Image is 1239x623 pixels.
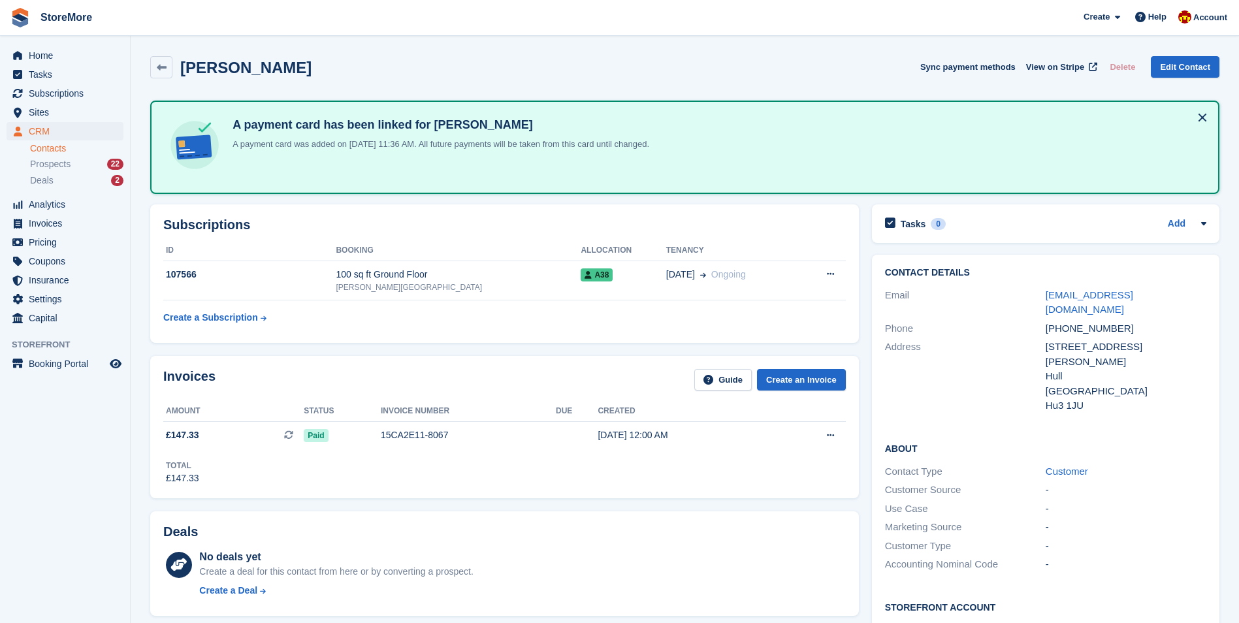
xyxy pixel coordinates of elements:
a: menu [7,84,123,103]
span: Sites [29,103,107,121]
p: A payment card was added on [DATE] 11:36 AM. All future payments will be taken from this card unt... [227,138,649,151]
a: [EMAIL_ADDRESS][DOMAIN_NAME] [1046,289,1133,315]
span: Booking Portal [29,355,107,373]
h4: A payment card has been linked for [PERSON_NAME] [227,118,649,133]
a: menu [7,233,123,251]
span: A38 [581,268,613,281]
div: - [1046,520,1206,535]
th: Amount [163,401,304,422]
h2: Storefront Account [885,600,1206,613]
h2: Deals [163,524,198,539]
span: £147.33 [166,428,199,442]
a: menu [7,195,123,214]
span: Ongoing [711,269,746,280]
a: menu [7,46,123,65]
div: Address [885,340,1046,413]
th: Tenancy [666,240,800,261]
th: Booking [336,240,581,261]
div: Email [885,288,1046,317]
h2: Tasks [901,218,926,230]
span: Tasks [29,65,107,84]
div: Create a Subscription [163,311,258,325]
a: Customer [1046,466,1088,477]
span: Storefront [12,338,130,351]
div: - [1046,557,1206,572]
div: [PHONE_NUMBER] [1046,321,1206,336]
th: ID [163,240,336,261]
a: Guide [694,369,752,391]
div: Total [166,460,199,471]
div: Hull [1046,369,1206,384]
a: menu [7,214,123,232]
span: Capital [29,309,107,327]
a: Edit Contact [1151,56,1219,78]
a: menu [7,103,123,121]
a: menu [7,252,123,270]
span: Paid [304,429,328,442]
div: Hu3 1JU [1046,398,1206,413]
a: menu [7,122,123,140]
span: Invoices [29,214,107,232]
th: Due [556,401,598,422]
div: [STREET_ADDRESS][PERSON_NAME] [1046,340,1206,369]
h2: Subscriptions [163,217,846,232]
h2: About [885,441,1206,455]
div: Marketing Source [885,520,1046,535]
span: Create [1084,10,1110,24]
img: Store More Team [1178,10,1191,24]
th: Allocation [581,240,666,261]
div: 100 sq ft Ground Floor [336,268,581,281]
div: [PERSON_NAME][GEOGRAPHIC_DATA] [336,281,581,293]
span: [DATE] [666,268,695,281]
div: Phone [885,321,1046,336]
a: Prospects 22 [30,157,123,171]
div: 107566 [163,268,336,281]
div: Create a Deal [199,584,257,598]
div: Use Case [885,502,1046,517]
a: menu [7,65,123,84]
div: 0 [931,218,946,230]
div: - [1046,502,1206,517]
button: Sync payment methods [920,56,1016,78]
div: Create a deal for this contact from here or by converting a prospect. [199,565,473,579]
a: Create a Deal [199,584,473,598]
div: Accounting Nominal Code [885,557,1046,572]
th: Invoice number [381,401,556,422]
span: Analytics [29,195,107,214]
span: Subscriptions [29,84,107,103]
button: Delete [1104,56,1140,78]
a: Add [1168,217,1185,232]
span: Settings [29,290,107,308]
div: [DATE] 12:00 AM [598,428,776,442]
a: menu [7,309,123,327]
span: Home [29,46,107,65]
div: 2 [111,175,123,186]
div: Contact Type [885,464,1046,479]
span: Coupons [29,252,107,270]
h2: Contact Details [885,268,1206,278]
div: - [1046,539,1206,554]
a: Contacts [30,142,123,155]
span: Insurance [29,271,107,289]
th: Status [304,401,381,422]
span: Prospects [30,158,71,170]
div: - [1046,483,1206,498]
a: menu [7,290,123,308]
a: Preview store [108,356,123,372]
div: Customer Type [885,539,1046,554]
div: [GEOGRAPHIC_DATA] [1046,384,1206,399]
div: No deals yet [199,549,473,565]
div: £147.33 [166,471,199,485]
span: View on Stripe [1026,61,1084,74]
a: menu [7,271,123,289]
th: Created [598,401,776,422]
span: Account [1193,11,1227,24]
a: Deals 2 [30,174,123,187]
div: 22 [107,159,123,170]
h2: [PERSON_NAME] [180,59,312,76]
a: menu [7,355,123,373]
a: Create a Subscription [163,306,266,330]
a: View on Stripe [1021,56,1100,78]
div: Customer Source [885,483,1046,498]
img: card-linked-ebf98d0992dc2aeb22e95c0e3c79077019eb2392cfd83c6a337811c24bc77127.svg [167,118,222,172]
